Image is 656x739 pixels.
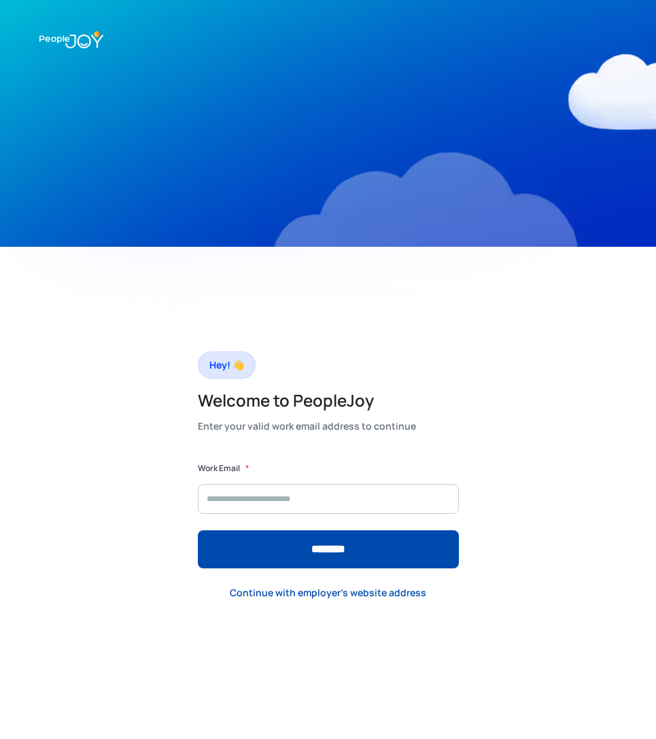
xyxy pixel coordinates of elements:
form: Form [198,462,459,568]
h2: Welcome to PeopleJoy [198,390,416,411]
div: Continue with employer's website address [230,586,426,600]
label: Work Email [198,462,240,475]
div: Enter your valid work email address to continue [198,418,416,434]
a: Continue with employer's website address [219,579,437,606]
div: Hey! 👋 [209,356,244,375]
